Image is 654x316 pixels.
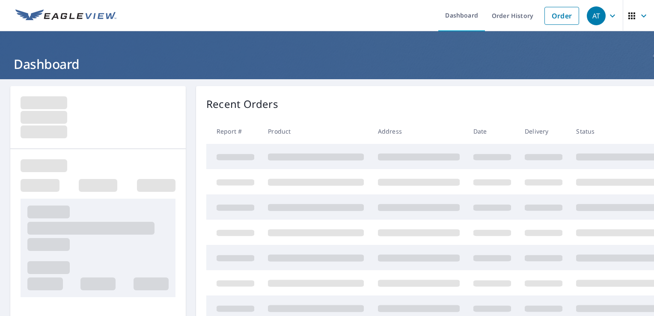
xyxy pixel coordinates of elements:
[544,7,579,25] a: Order
[15,9,116,22] img: EV Logo
[10,55,644,73] h1: Dashboard
[518,119,569,144] th: Delivery
[371,119,467,144] th: Address
[261,119,371,144] th: Product
[587,6,606,25] div: AT
[206,96,278,112] p: Recent Orders
[467,119,518,144] th: Date
[206,119,261,144] th: Report #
